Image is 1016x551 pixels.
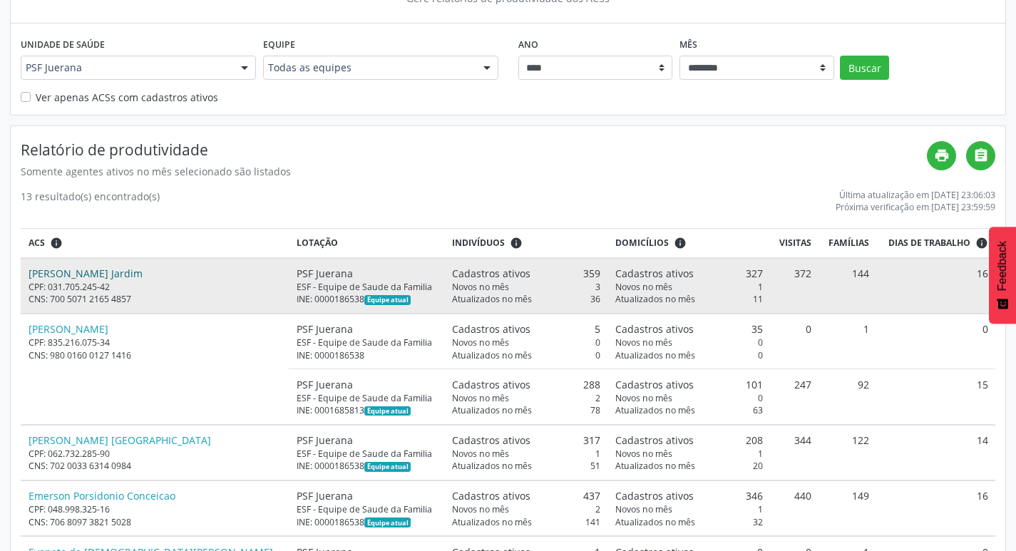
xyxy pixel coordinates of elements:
div: CNS: 702 0033 6314 0984 [29,460,282,472]
span: Cadastros ativos [615,488,694,503]
div: 101 [615,377,764,392]
i: Dias em que o(a) ACS fez pelo menos uma visita, ou ficha de cadastro individual ou cadastro domic... [975,237,988,249]
div: CPF: 031.705.245-42 [29,281,282,293]
span: ACS [29,237,45,249]
span: Atualizados no mês [615,460,695,472]
td: 122 [819,425,877,480]
div: PSF Juerana [297,321,437,336]
div: ESF - Equipe de Saude da Familia [297,392,437,404]
h4: Relatório de produtividade [21,141,927,159]
i: <div class="text-left"> <div> <strong>Cadastros ativos:</strong> Cadastros que estão vinculados a... [674,237,687,249]
span: Esta é a equipe atual deste Agente [364,295,411,305]
span: Dias de trabalho [888,237,970,249]
span: Cadastros ativos [452,377,530,392]
div: 0 [452,336,600,349]
div: 2 [452,503,600,515]
div: INE: 0000186538 [297,349,437,361]
div: 5 [452,321,600,336]
span: Esta é a equipe atual deste Agente [364,406,411,416]
span: Atualizados no mês [615,516,695,528]
label: Equipe [263,34,295,56]
i: <div class="text-left"> <div> <strong>Cadastros ativos:</strong> Cadastros que estão vinculados a... [510,237,523,249]
td: 344 [771,425,819,480]
div: 32 [615,516,764,528]
div: 317 [452,433,600,448]
span: Atualizados no mês [615,349,695,361]
div: ESF - Equipe de Saude da Familia [297,448,437,460]
td: 0 [771,314,819,369]
a: [PERSON_NAME] [GEOGRAPHIC_DATA] [29,433,211,447]
span: Cadastros ativos [452,321,530,336]
div: 78 [452,404,600,416]
div: 288 [452,377,600,392]
span: Atualizados no mês [452,349,532,361]
div: CPF: 062.732.285-90 [29,448,282,460]
i: ACSs que estiveram vinculados a uma UBS neste período, mesmo sem produtividade. [50,237,63,249]
div: 0 [615,349,764,361]
div: PSF Juerana [297,433,437,448]
div: 0 [452,349,600,361]
div: 346 [615,488,764,503]
span: Esta é a equipe atual deste Agente [364,462,411,472]
span: Novos no mês [452,448,509,460]
div: 437 [452,488,600,503]
div: 2 [452,392,600,404]
div: 63 [615,404,764,416]
div: 359 [452,266,600,281]
span: Novos no mês [615,336,672,349]
td: 16 [876,258,995,314]
span: Cadastros ativos [615,377,694,392]
td: 149 [819,480,877,536]
td: 14 [876,425,995,480]
div: CNS: 980 0160 0127 1416 [29,349,282,361]
td: 247 [771,369,819,425]
div: INE: 0000186538 [297,293,437,305]
div: CPF: 835.216.075-34 [29,336,282,349]
button: Buscar [840,56,889,80]
div: PSF Juerana [297,488,437,503]
span: Atualizados no mês [452,404,532,416]
span: Atualizados no mês [452,460,532,472]
td: 144 [819,258,877,314]
span: Esta é a equipe atual deste Agente [364,517,411,527]
span: Novos no mês [615,503,672,515]
div: 208 [615,433,764,448]
span: Domicílios [615,237,669,249]
th: Famílias [819,229,877,258]
td: 16 [876,480,995,536]
div: 11 [615,293,764,305]
div: 20 [615,460,764,472]
td: 1 [819,314,877,369]
span: Indivíduos [452,237,505,249]
div: PSF Juerana [297,377,437,392]
div: PSF Juerana [297,266,437,281]
label: Ver apenas ACSs com cadastros ativos [36,90,218,105]
span: Atualizados no mês [452,293,532,305]
div: 0 [615,336,764,349]
span: Novos no mês [615,281,672,293]
span: Atualizados no mês [452,516,532,528]
div: 1 [615,448,764,460]
div: CNS: 700 5071 2165 4857 [29,293,282,305]
div: CNS: 706 8097 3821 5028 [29,516,282,528]
td: 372 [771,258,819,314]
i:  [973,148,989,163]
div: ESF - Equipe de Saude da Familia [297,503,437,515]
div: 36 [452,293,600,305]
span: Atualizados no mês [615,293,695,305]
td: 0 [876,314,995,369]
span: Cadastros ativos [615,321,694,336]
div: 327 [615,266,764,281]
a: Emerson Porsidonio Conceicao [29,489,175,503]
div: 3 [452,281,600,293]
span: Todas as equipes [268,61,469,75]
span: Feedback [996,241,1009,291]
a:  [966,141,995,170]
div: 13 resultado(s) encontrado(s) [21,189,160,213]
span: Novos no mês [452,503,509,515]
div: INE: 0000186538 [297,516,437,528]
td: 15 [876,369,995,425]
div: Próxima verificação em [DATE] 23:59:59 [836,201,995,213]
span: Novos no mês [452,392,509,404]
i: print [934,148,950,163]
